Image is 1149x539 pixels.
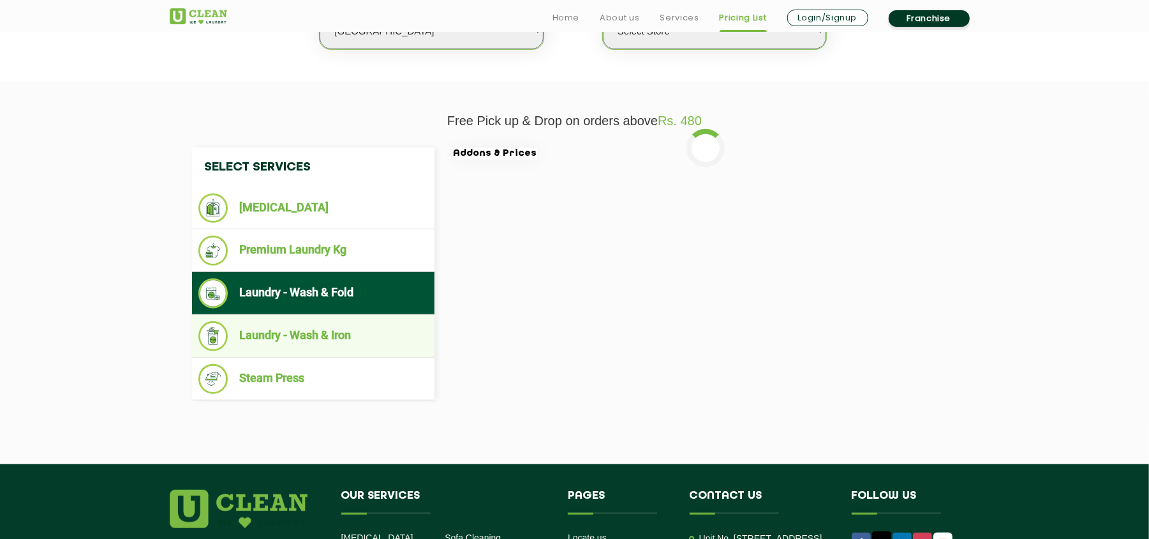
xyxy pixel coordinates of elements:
li: Premium Laundry Kg [198,236,428,266]
h4: Pages [568,490,671,514]
li: Laundry - Wash & Iron [198,321,428,351]
img: Dry Cleaning [198,194,228,223]
h4: Our Services [341,490,549,514]
h4: Select Services [192,148,434,187]
img: Steam Press [198,364,228,394]
h3: Addons & Prices [454,148,537,160]
p: Free Pick up & Drop on orders above [170,114,980,128]
li: Laundry - Wash & Fold [198,278,428,308]
span: Rs. 480 [658,114,702,128]
img: Laundry - Wash & Iron [198,321,228,351]
img: logo.png [170,490,308,528]
a: Pricing List [720,10,767,26]
li: [MEDICAL_DATA] [198,194,428,223]
img: Premium Laundry Kg [198,236,228,266]
a: About us [600,10,639,26]
a: Services [660,10,699,26]
h4: Follow us [852,490,964,514]
li: Steam Press [198,364,428,394]
img: UClean Laundry and Dry Cleaning [170,8,227,24]
a: Login/Signup [787,10,868,26]
a: Franchise [889,10,970,27]
img: Laundry - Wash & Fold [198,278,228,308]
a: Home [552,10,580,26]
h4: Contact us [690,490,833,514]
